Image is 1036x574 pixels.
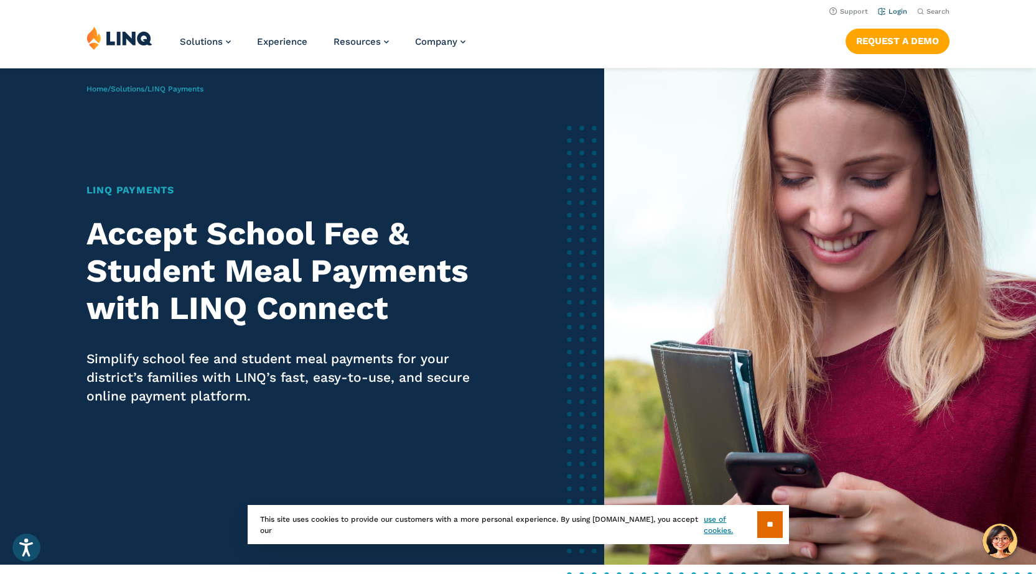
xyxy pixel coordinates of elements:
[86,26,152,50] img: LINQ | K‑12 Software
[704,514,757,536] a: use of cookies.
[86,183,495,198] h1: LINQ Payments
[180,26,465,67] nav: Primary Navigation
[829,7,868,16] a: Support
[415,36,457,47] span: Company
[604,68,1036,565] img: LINQ Payments
[86,215,495,326] h2: Accept School Fee & Student Meal Payments with LINQ Connect
[257,36,307,47] a: Experience
[878,7,907,16] a: Login
[917,7,950,16] button: Open Search Bar
[111,85,144,93] a: Solutions
[86,85,203,93] span: / /
[926,7,950,16] span: Search
[334,36,381,47] span: Resources
[86,85,108,93] a: Home
[147,85,203,93] span: LINQ Payments
[248,505,789,544] div: This site uses cookies to provide our customers with a more personal experience. By using [DOMAIN...
[846,26,950,53] nav: Button Navigation
[982,524,1017,558] button: Hello, have a question? Let’s chat.
[180,36,231,47] a: Solutions
[334,36,389,47] a: Resources
[846,29,950,53] a: Request a Demo
[86,349,495,405] p: Simplify school fee and student meal payments for your district’s families with LINQ’s fast, easy...
[415,36,465,47] a: Company
[180,36,223,47] span: Solutions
